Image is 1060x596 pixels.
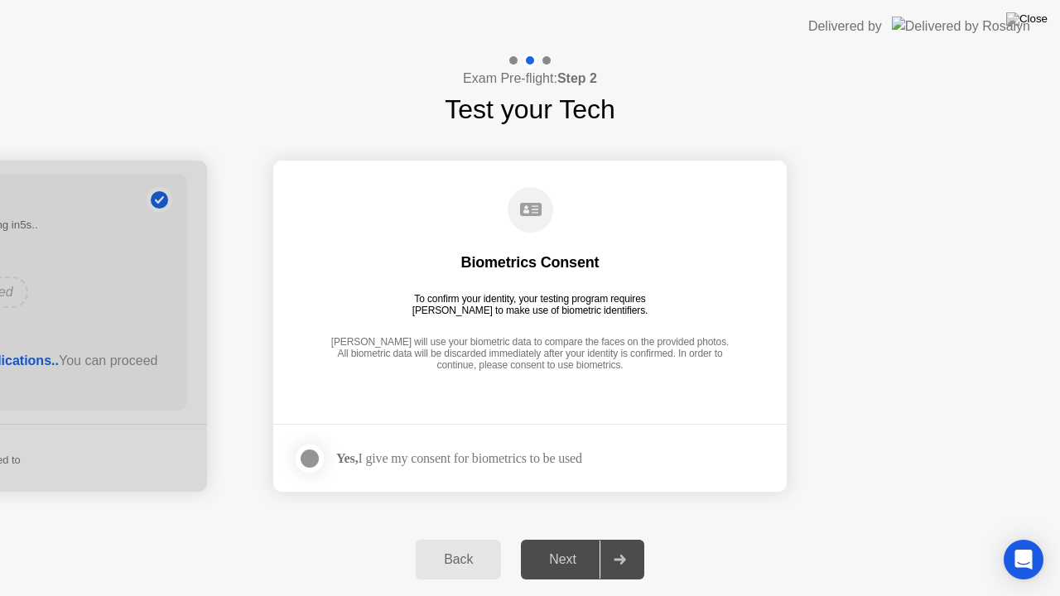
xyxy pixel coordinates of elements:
div: Next [526,552,600,567]
b: Step 2 [557,71,597,85]
div: Delivered by [808,17,882,36]
img: Delivered by Rosalyn [892,17,1030,36]
div: [PERSON_NAME] will use your biometric data to compare the faces on the provided photos. All biome... [326,336,734,373]
div: Biometrics Consent [461,252,600,272]
strong: Yes, [336,451,358,465]
img: Close [1006,12,1048,26]
h4: Exam Pre-flight: [463,69,597,89]
button: Back [416,540,501,579]
div: I give my consent for biometrics to be used [336,450,582,466]
div: To confirm your identity, your testing program requires [PERSON_NAME] to make use of biometric id... [406,293,655,316]
button: Next [521,540,644,579]
h1: Test your Tech [445,89,615,129]
div: Back [421,552,496,567]
div: Open Intercom Messenger [1004,540,1043,579]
